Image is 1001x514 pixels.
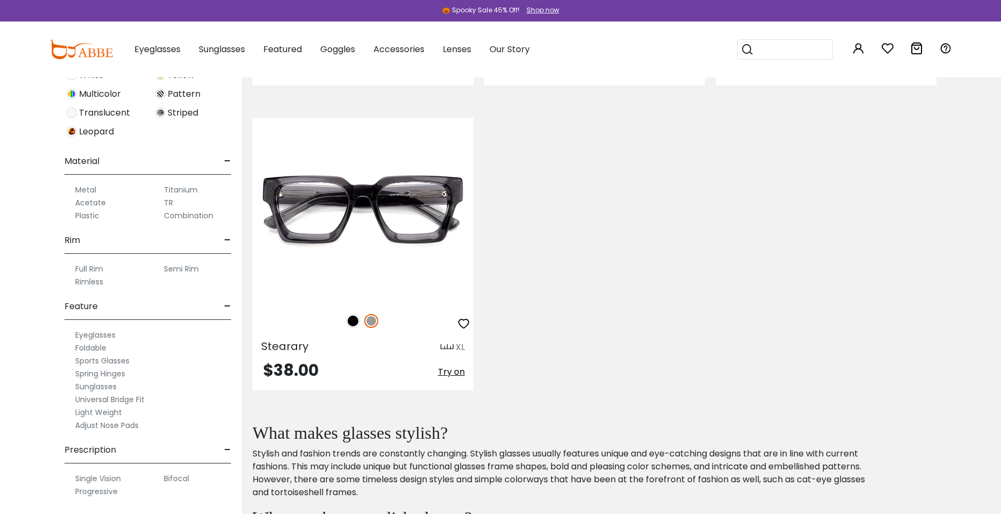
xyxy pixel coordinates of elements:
label: Combination [164,209,213,222]
label: Eyeglasses [75,329,116,341]
h2: What makes glasses stylish? [253,423,872,443]
span: - [224,437,231,463]
span: Feature [64,294,98,319]
span: Multicolor [79,88,121,101]
span: Rim [64,227,80,253]
span: Sunglasses [199,43,245,55]
label: Single Vision [75,472,121,485]
span: - [224,227,231,253]
span: Material [64,148,99,174]
label: Sports Glasses [75,354,129,367]
label: Adjust Nose Pads [75,419,139,432]
img: size ruler [441,344,453,352]
div: 🎃 Spooky Sale 45% Off! [442,5,520,15]
img: Gray Stearary - Acetate ,Universal Bridge Fit [253,118,473,302]
img: Multicolor [67,89,77,99]
span: Prescription [64,437,116,463]
label: Full Rim [75,262,103,275]
label: TR [164,196,173,209]
label: Metal [75,183,96,196]
span: $38.00 [263,359,319,382]
button: Try on [438,362,465,382]
label: Spring Hinges [75,367,125,380]
span: Eyeglasses [134,43,181,55]
span: - [224,294,231,319]
label: Plastic [75,209,99,222]
img: Leopard [67,126,77,137]
div: XL [456,341,465,354]
span: Try on [438,366,465,378]
label: Light Weight [75,406,122,419]
label: Progressive [75,485,118,498]
span: Striped [168,106,198,119]
img: Translucent [67,108,77,118]
span: Our Story [489,43,530,55]
label: Bifocal [164,472,189,485]
div: Shop now [527,5,559,15]
span: Accessories [373,43,424,55]
label: Rimless [75,275,103,288]
img: abbeglasses.com [49,40,113,59]
span: Stearary [261,339,308,354]
span: Featured [263,43,302,55]
img: Striped [155,108,165,118]
span: Lenses [443,43,471,55]
p: Stylish and fashion trends are constantly changing. Stylish glasses usually features unique and e... [253,447,872,499]
label: Semi Rim [164,262,199,275]
span: Translucent [79,106,130,119]
a: Shop now [521,5,559,15]
span: - [224,148,231,174]
img: Gray [364,314,378,328]
label: Foldable [75,341,106,354]
span: Pattern [168,88,200,101]
span: Goggles [320,43,355,55]
label: Acetate [75,196,106,209]
img: Black [346,314,360,328]
img: Pattern [155,89,165,99]
label: Titanium [164,183,198,196]
label: Universal Bridge Fit [75,393,145,406]
span: Leopard [79,125,114,138]
label: Sunglasses [75,380,117,393]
